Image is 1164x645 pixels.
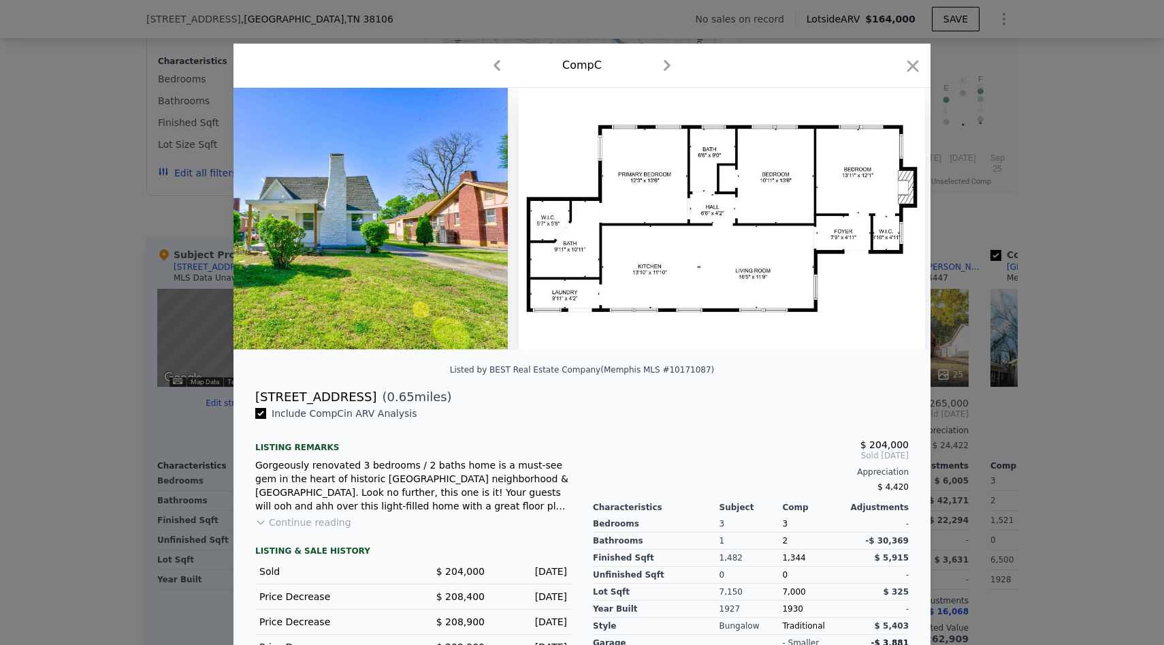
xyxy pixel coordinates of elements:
[387,390,415,404] span: 0.65
[782,570,788,580] span: 0
[782,553,805,563] span: 1,344
[782,519,788,529] span: 3
[593,516,720,533] div: Bedrooms
[883,587,909,597] span: $ 325
[720,584,783,601] div: 7,150
[845,601,909,618] div: -
[720,618,783,635] div: Bungalow
[720,502,783,513] div: Subject
[720,567,783,584] div: 0
[845,516,909,533] div: -
[116,88,508,349] img: Property Img
[593,601,720,618] div: Year Built
[782,502,845,513] div: Comp
[593,567,720,584] div: Unfinished Sqft
[875,621,909,631] span: $ 5,403
[255,431,571,453] div: Listing remarks
[720,601,783,618] div: 1927
[782,587,805,597] span: 7,000
[593,450,909,461] span: Sold [DATE]
[845,567,909,584] div: -
[496,565,567,578] div: [DATE]
[450,365,714,375] div: Listed by BEST Real Estate Company (Memphis MLS #10171087)
[845,502,909,513] div: Adjustments
[436,566,485,577] span: $ 204,000
[593,467,909,477] div: Appreciation
[720,533,783,550] div: 1
[496,590,567,603] div: [DATE]
[593,502,720,513] div: Characteristics
[519,88,926,349] img: Property Img
[259,590,402,603] div: Price Decrease
[860,439,909,450] span: $ 204,000
[875,553,909,563] span: $ 5,915
[877,482,909,492] span: $ 4,420
[266,408,423,419] span: Include Comp C in ARV Analysis
[782,533,845,550] div: 2
[562,57,602,74] div: Comp C
[255,546,571,559] div: LISTING & SALE HISTORY
[376,388,451,407] span: ( miles)
[255,388,376,407] div: [STREET_ADDRESS]
[259,615,402,629] div: Price Decrease
[865,536,909,546] span: -$ 30,369
[720,550,783,567] div: 1,482
[259,565,402,578] div: Sold
[720,516,783,533] div: 3
[593,618,720,635] div: Style
[593,533,720,550] div: Bathrooms
[593,550,720,567] div: Finished Sqft
[436,616,485,627] span: $ 208,900
[782,601,845,618] div: 1930
[496,615,567,629] div: [DATE]
[255,458,571,513] div: Gorgeously renovated 3 bedrooms / 2 baths home is a must-see gem in the heart of historic [GEOGRA...
[436,591,485,602] span: $ 208,400
[593,584,720,601] div: Lot Sqft
[255,516,351,529] button: Continue reading
[782,618,845,635] div: Traditional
